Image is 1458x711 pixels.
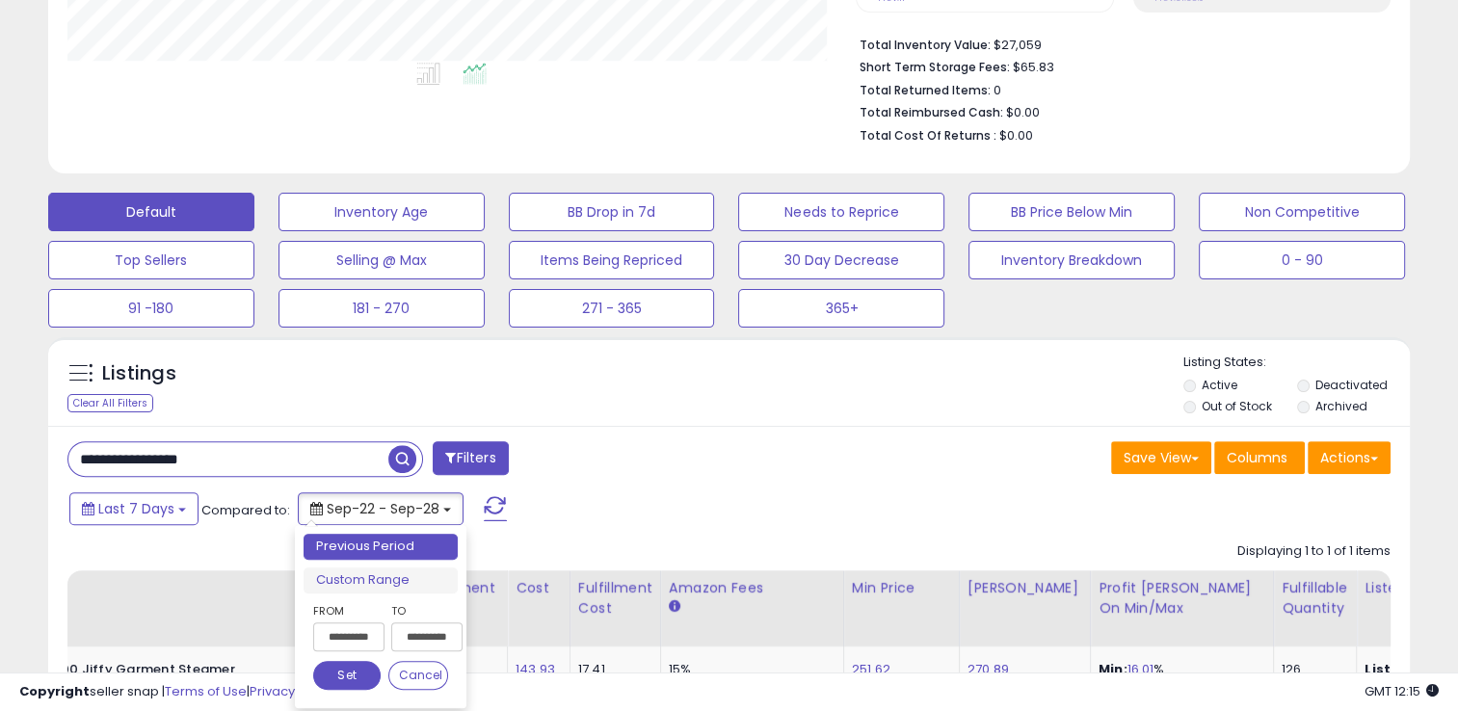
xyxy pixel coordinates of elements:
[1199,193,1405,231] button: Non Competitive
[509,289,715,328] button: 271 - 365
[388,661,448,690] button: Cancel
[1111,441,1211,474] button: Save View
[669,598,680,616] small: Amazon Fees.
[48,193,254,231] button: Default
[1099,578,1265,619] div: Profit [PERSON_NAME] on Min/Max
[1237,542,1391,561] div: Displaying 1 to 1 of 1 items
[327,499,439,518] span: Sep-22 - Sep-28
[993,81,1000,99] span: 0
[968,578,1082,598] div: [PERSON_NAME]
[1282,578,1348,619] div: Fulfillable Quantity
[998,126,1032,145] span: $0.00
[98,499,174,518] span: Last 7 Days
[738,289,944,328] button: 365+
[1308,441,1391,474] button: Actions
[1183,354,1410,372] p: Listing States:
[250,682,334,700] a: Privacy Policy
[165,682,247,700] a: Terms of Use
[669,578,835,598] div: Amazon Fees
[313,601,381,620] label: From
[67,394,153,412] div: Clear All Filters
[859,59,1009,75] b: Short Term Storage Fees:
[278,289,485,328] button: 181 - 270
[102,360,176,387] h5: Listings
[852,578,951,598] div: Min Price
[1202,398,1272,414] label: Out of Stock
[968,193,1175,231] button: BB Price Below Min
[201,501,290,519] span: Compared to:
[19,683,334,701] div: seller snap | |
[1315,398,1367,414] label: Archived
[433,441,508,475] button: Filters
[1227,448,1287,467] span: Columns
[278,193,485,231] button: Inventory Age
[738,193,944,231] button: Needs to Reprice
[1214,441,1305,474] button: Columns
[313,661,381,690] button: Set
[6,578,306,598] div: Title
[578,578,652,619] div: Fulfillment Cost
[304,534,458,560] li: Previous Period
[1315,377,1388,393] label: Deactivated
[19,682,90,700] strong: Copyright
[516,578,562,598] div: Cost
[509,241,715,279] button: Items Being Repriced
[738,241,944,279] button: 30 Day Decrease
[278,241,485,279] button: Selling @ Max
[48,241,254,279] button: Top Sellers
[859,104,1002,120] b: Total Reimbursed Cash:
[298,492,464,525] button: Sep-22 - Sep-28
[1012,58,1053,76] span: $65.83
[304,567,458,593] li: Custom Range
[859,82,990,98] b: Total Returned Items:
[859,127,995,144] b: Total Cost Of Returns :
[1090,570,1273,646] th: The percentage added to the cost of goods (COGS) that forms the calculator for Min & Max prices.
[1202,377,1237,393] label: Active
[1365,682,1439,700] span: 2025-10-6 12:15 GMT
[859,32,1376,55] li: $27,059
[69,492,199,525] button: Last 7 Days
[968,241,1175,279] button: Inventory Breakdown
[1005,103,1039,121] span: $0.00
[48,289,254,328] button: 91 -180
[421,578,499,598] div: Fulfillment
[1199,241,1405,279] button: 0 - 90
[391,601,448,620] label: To
[509,193,715,231] button: BB Drop in 7d
[859,37,990,53] b: Total Inventory Value:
